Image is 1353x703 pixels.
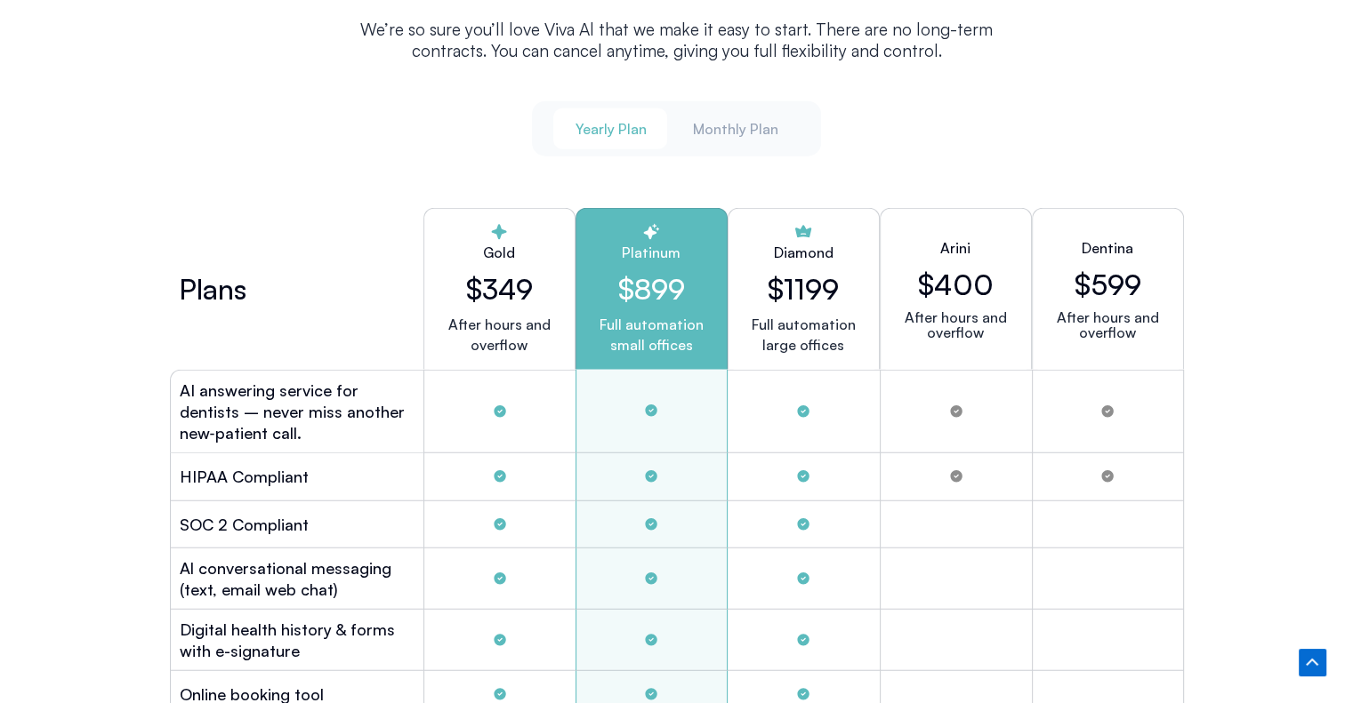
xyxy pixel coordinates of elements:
h2: $400 [918,268,994,301]
p: After hours and overflow [895,310,1017,340]
h2: Gold [439,242,560,263]
h2: Arini [940,237,970,259]
h2: Digital health history & forms with e-signature [180,619,415,661]
h2: $599 [1075,268,1141,301]
h2: Diamond [774,242,834,263]
h2: Al conversational messaging (text, email web chat) [180,557,415,600]
h2: HIPAA Compliant [180,466,309,487]
h2: $349 [439,272,560,306]
p: We’re so sure you’ll love Viva Al that we make it easy to start. There are no long-term contracts... [339,19,1015,61]
h2: Platinum [591,242,713,263]
p: After hours and overflow [439,315,560,355]
h2: $899 [591,272,713,306]
span: Yearly Plan [575,119,646,139]
p: Full automation small offices [591,315,713,355]
h2: AI answering service for dentists – never miss another new‑patient call. [180,379,415,443]
h2: $1199 [768,272,839,306]
h2: Plans [179,278,246,300]
h2: SOC 2 Compliant [180,514,309,535]
p: Full automation large offices [752,315,856,355]
h2: Dentina [1082,237,1133,259]
p: After hours and overflow [1047,310,1169,340]
span: Monthly Plan [692,119,777,139]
